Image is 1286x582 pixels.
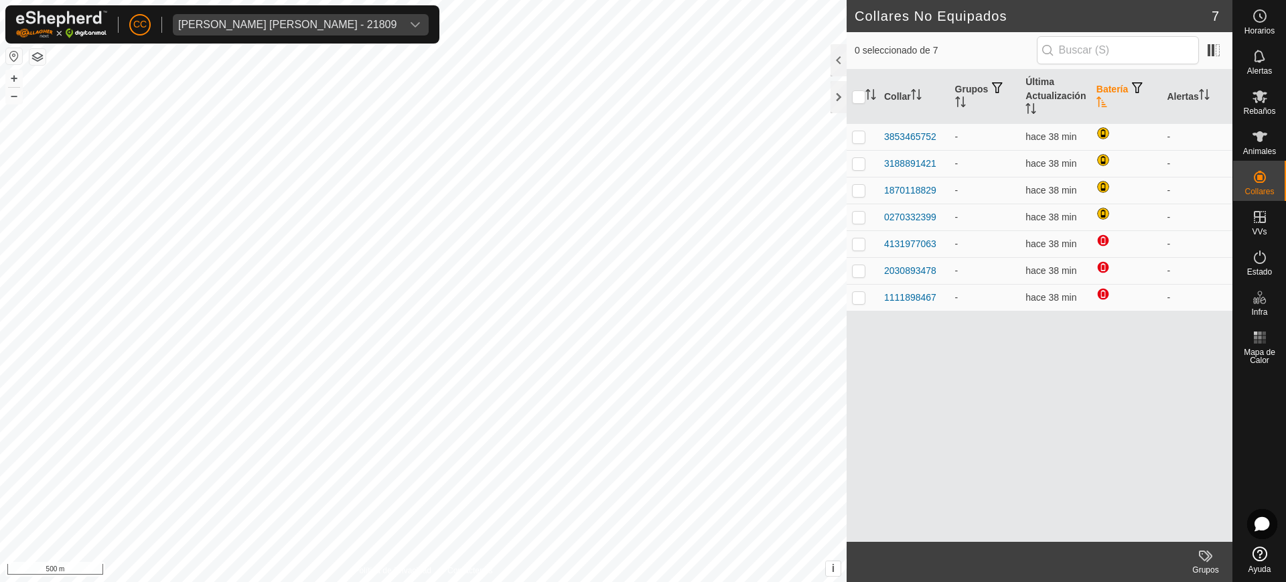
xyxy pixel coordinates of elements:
[884,184,936,198] div: 1870118829
[1247,268,1272,276] span: Estado
[1236,348,1283,364] span: Mapa de Calor
[950,284,1021,311] td: -
[1252,228,1267,236] span: VVs
[1161,284,1232,311] td: -
[950,177,1021,204] td: -
[1161,230,1232,257] td: -
[29,49,46,65] button: Capas del Mapa
[402,14,429,35] div: dropdown trigger
[1025,292,1076,303] span: 12 ago 2025, 9:07
[178,19,397,30] div: [PERSON_NAME] [PERSON_NAME] - 21809
[1161,70,1232,124] th: Alertas
[1248,565,1271,573] span: Ayuda
[955,98,966,109] p-sorticon: Activar para ordenar
[6,48,22,64] button: Restablecer Mapa
[1161,204,1232,230] td: -
[855,44,1037,58] span: 0 seleccionado de 7
[865,91,876,102] p-sorticon: Activar para ordenar
[950,230,1021,257] td: -
[1247,67,1272,75] span: Alertas
[1025,105,1036,116] p-sorticon: Activar para ordenar
[855,8,1212,24] h2: Collares No Equipados
[447,565,492,577] a: Contáctenos
[884,210,936,224] div: 0270332399
[950,70,1021,124] th: Grupos
[950,123,1021,150] td: -
[1025,158,1076,169] span: 12 ago 2025, 9:07
[1025,131,1076,142] span: 12 ago 2025, 9:07
[1020,70,1091,124] th: Última Actualización
[1179,564,1232,576] div: Grupos
[1161,123,1232,150] td: -
[1025,238,1076,249] span: 12 ago 2025, 9:07
[1233,541,1286,579] a: Ayuda
[1025,185,1076,196] span: 12 ago 2025, 9:07
[884,130,936,144] div: 3853465752
[884,291,936,305] div: 1111898467
[1212,6,1219,26] span: 7
[1243,107,1275,115] span: Rebaños
[884,264,936,278] div: 2030893478
[879,70,950,124] th: Collar
[884,157,936,171] div: 3188891421
[950,204,1021,230] td: -
[1037,36,1199,64] input: Buscar (S)
[1161,150,1232,177] td: -
[1025,212,1076,222] span: 12 ago 2025, 9:07
[826,561,841,576] button: i
[1096,98,1107,109] p-sorticon: Activar para ordenar
[950,257,1021,284] td: -
[133,17,147,31] span: CC
[1199,91,1210,102] p-sorticon: Activar para ordenar
[1244,27,1275,35] span: Horarios
[1161,177,1232,204] td: -
[884,237,936,251] div: 4131977063
[1243,147,1276,155] span: Animales
[1161,257,1232,284] td: -
[16,11,107,38] img: Logo Gallagher
[950,150,1021,177] td: -
[911,91,922,102] p-sorticon: Activar para ordenar
[6,70,22,86] button: +
[6,88,22,104] button: –
[1251,308,1267,316] span: Infra
[1091,70,1162,124] th: Batería
[832,563,835,574] span: i
[173,14,402,35] span: Victor Ortiz Arroyo - 21809
[354,565,431,577] a: Política de Privacidad
[1244,188,1274,196] span: Collares
[1025,265,1076,276] span: 12 ago 2025, 9:07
